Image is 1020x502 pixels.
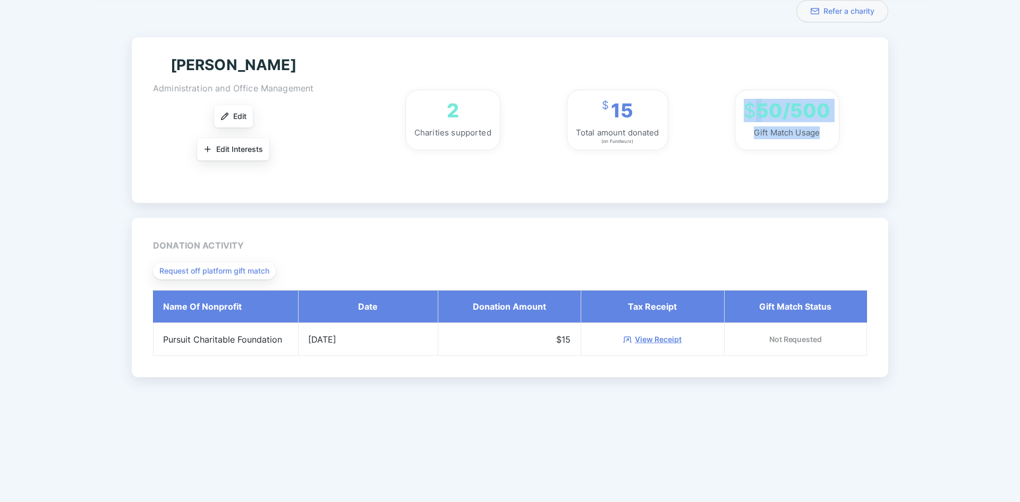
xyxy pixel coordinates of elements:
[601,135,633,148] div: (on Fundwurx)
[724,290,867,323] th: Gift Match Status
[438,290,581,323] th: Donation Amount
[823,6,874,16] span: Refer a charity
[769,334,821,345] div: Not Requested
[438,323,581,356] td: $15
[744,99,830,122] div: 50/500
[576,126,659,139] div: Total amount donated
[153,323,298,356] td: Pursuit Charitable Foundation
[602,99,633,122] div: 15
[216,144,263,155] span: Edit Interests
[233,111,246,122] span: Edit
[447,99,459,122] div: 2
[214,105,253,127] button: Edit
[581,290,724,323] th: Tax Receipt
[153,290,298,323] th: Name of Nonprofit
[744,99,756,122] span: $
[159,266,269,276] span: Request off platform gift match
[153,82,313,95] div: Administration and Office Management
[754,126,820,139] div: Gift Match Usage
[153,262,276,279] button: Request off platform gift match
[298,290,438,323] th: Date
[197,138,269,160] button: Edit Interests
[414,126,491,139] div: Charities supported
[298,323,438,356] td: [DATE]
[153,239,244,252] div: Donation activity
[602,99,609,112] span: $
[635,334,682,345] a: View Receipt
[171,58,296,71] div: [PERSON_NAME]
